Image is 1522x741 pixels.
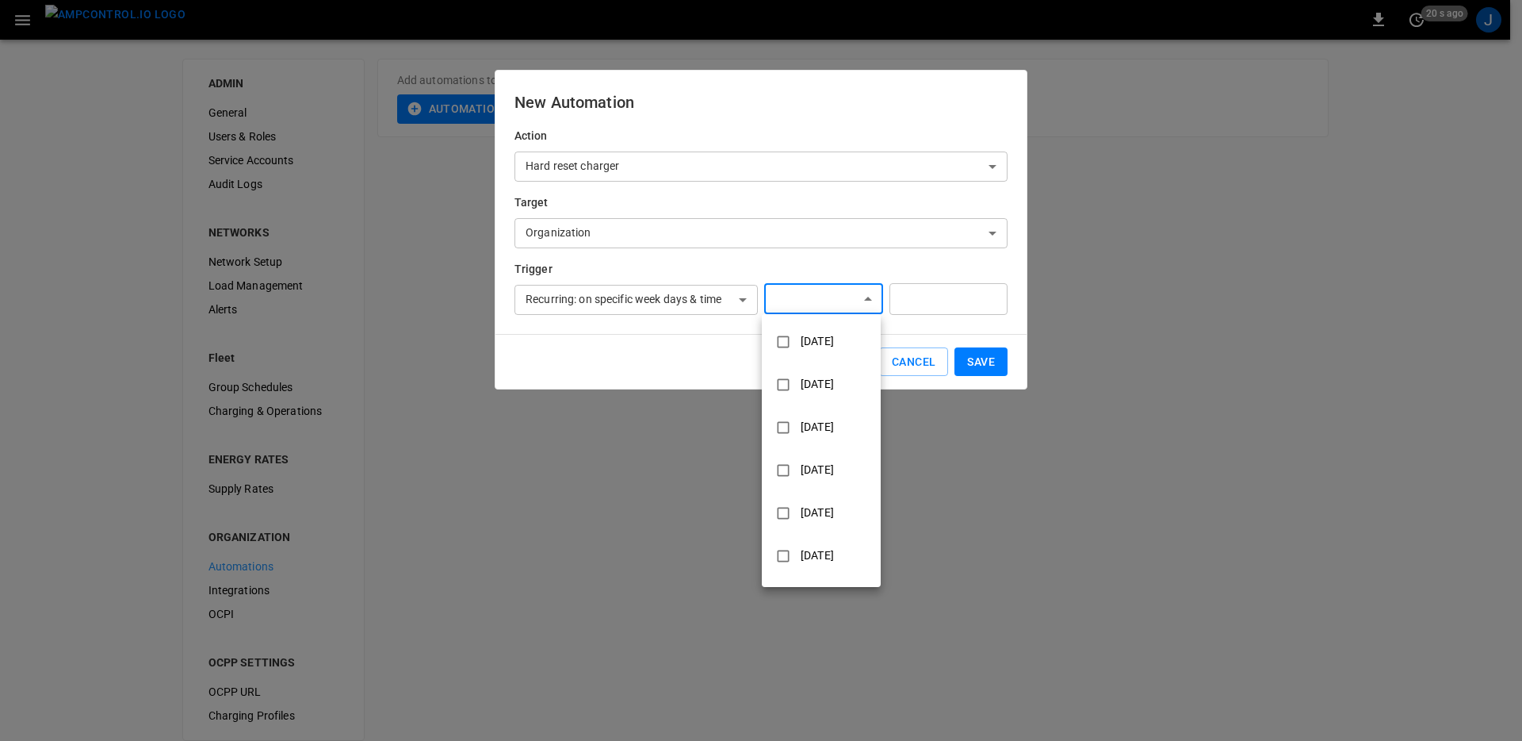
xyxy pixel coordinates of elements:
div: [DATE] [791,370,843,399]
div: [DATE] [791,413,843,442]
div: [DATE] [791,498,843,528]
div: [DATE] [791,541,843,570]
div: [DATE] [791,327,843,356]
div: [DATE] [791,455,843,485]
div: [DATE] [791,584,843,613]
